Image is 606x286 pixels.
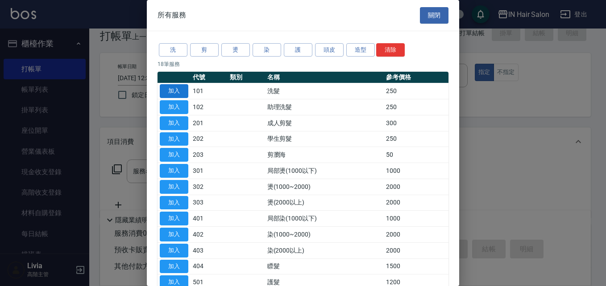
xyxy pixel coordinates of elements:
button: 加入 [160,84,188,98]
td: 404 [191,258,228,274]
td: 2000 [384,227,448,243]
button: 燙 [221,43,250,57]
td: 402 [191,227,228,243]
th: 類別 [228,72,265,83]
td: 101 [191,83,228,99]
td: 250 [384,131,448,147]
td: 250 [384,99,448,115]
td: 403 [191,242,228,258]
td: 202 [191,131,228,147]
td: 2000 [384,242,448,258]
button: 加入 [160,132,188,146]
td: 燙(1000~2000) [265,179,384,195]
td: 局部燙(1000以下) [265,163,384,179]
td: 洗髮 [265,83,384,99]
p: 18 筆服務 [158,60,448,68]
span: 所有服務 [158,11,186,20]
td: 剪瀏海 [265,147,384,163]
td: 102 [191,99,228,115]
td: 1000 [384,163,448,179]
td: 2000 [384,195,448,211]
td: 50 [384,147,448,163]
td: 學生剪髮 [265,131,384,147]
button: 加入 [160,100,188,114]
td: 301 [191,163,228,179]
button: 剪 [190,43,219,57]
td: 染(1000~2000) [265,227,384,243]
td: 燙(2000以上) [265,195,384,211]
td: 染(2000以上) [265,242,384,258]
td: 250 [384,83,448,99]
button: 加入 [160,244,188,257]
td: 1000 [384,211,448,227]
button: 加入 [160,180,188,194]
td: 401 [191,211,228,227]
button: 加入 [160,196,188,210]
td: 1500 [384,258,448,274]
td: 203 [191,147,228,163]
td: 成人剪髮 [265,115,384,131]
td: 303 [191,195,228,211]
td: 300 [384,115,448,131]
th: 參考價格 [384,72,448,83]
th: 代號 [191,72,228,83]
button: 加入 [160,164,188,178]
button: 清除 [376,43,405,57]
th: 名稱 [265,72,384,83]
td: 302 [191,179,228,195]
button: 加入 [160,212,188,225]
button: 頭皮 [315,43,344,57]
td: 局部染(1000以下) [265,211,384,227]
td: 2000 [384,179,448,195]
td: 201 [191,115,228,131]
button: 造型 [346,43,375,57]
button: 護 [284,43,312,57]
button: 染 [253,43,281,57]
button: 加入 [160,116,188,130]
td: 瞟髮 [265,258,384,274]
button: 加入 [160,260,188,274]
button: 加入 [160,228,188,241]
td: 助理洗髮 [265,99,384,115]
button: 洗 [159,43,187,57]
button: 加入 [160,148,188,162]
button: 關閉 [420,7,448,24]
